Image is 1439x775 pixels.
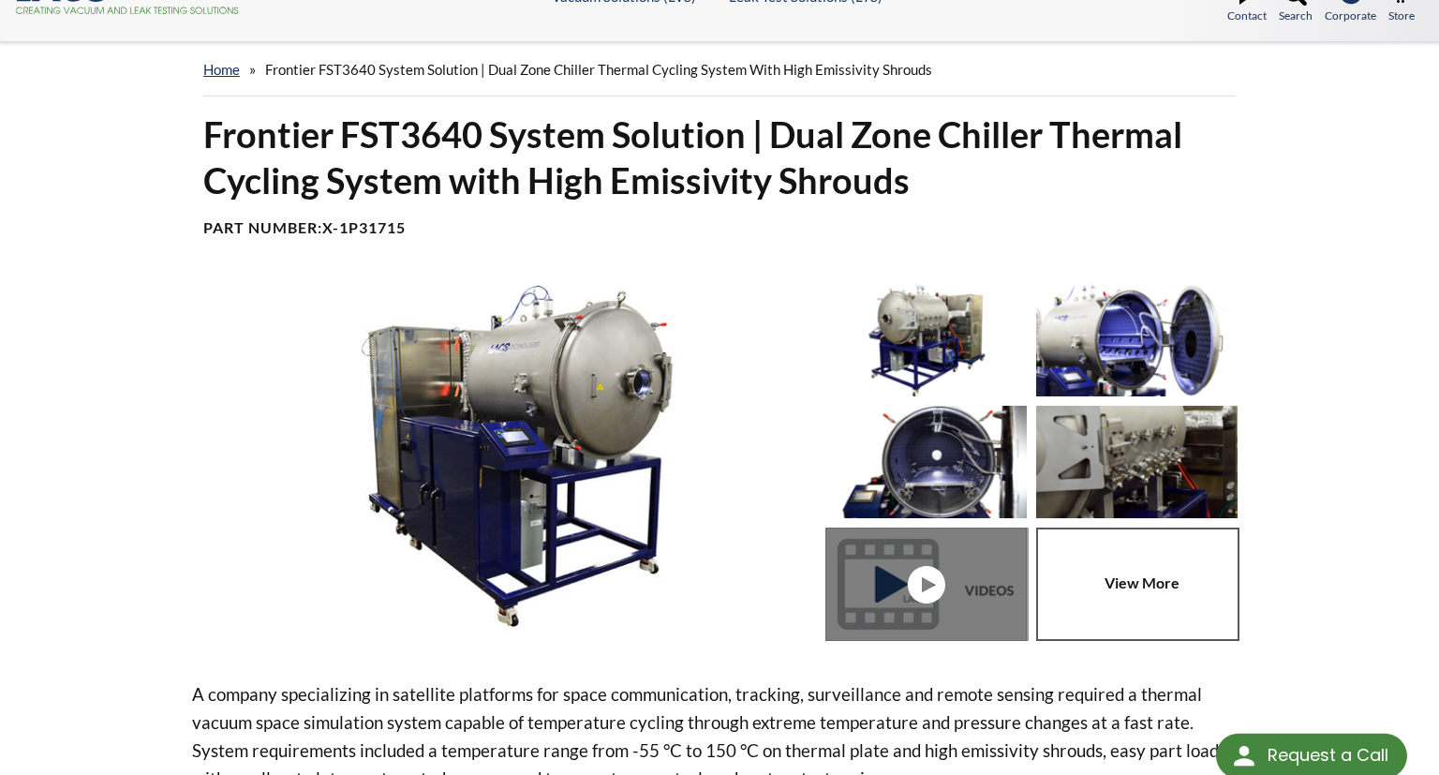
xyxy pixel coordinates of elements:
[265,61,932,78] span: Frontier FST3640 System Solution | Dual Zone Chiller Thermal Cycling System with High Emissivity ...
[825,283,1027,396] img: Space simulation thermal vacuum system for temperature cycling of satellite components, angled, p...
[1325,7,1376,24] span: Corporate
[825,528,1036,641] a: Space Simulation Thermal Cycling System for Satellites & Components
[192,283,810,630] img: Space simulation thermal vacuum system for temperature cycling of satellite components, angled view
[1036,406,1238,519] img: Space simulation thermal vacuum system for temperature cycling of satellite components, chamber p...
[1229,741,1259,771] img: round button
[203,218,1236,238] h4: Part Number:
[1036,283,1238,396] img: Space simulation thermal vacuum system for temperature cycling of satellite components, angled, o...
[203,61,240,78] a: home
[203,112,1236,204] h1: Frontier FST3640 System Solution | Dual Zone Chiller Thermal Cycling System with High Emissivity ...
[825,406,1027,519] img: Space simulation thermal vacuum system for temperature cycling of satellite components, front, op...
[322,218,406,236] b: X-1P31715
[203,43,1236,97] div: »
